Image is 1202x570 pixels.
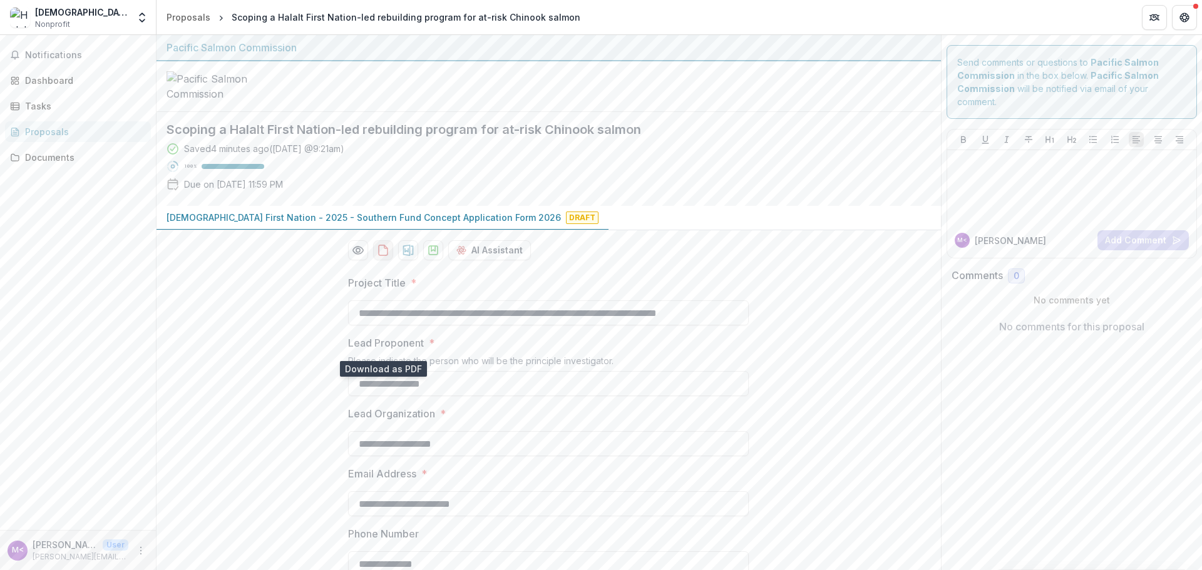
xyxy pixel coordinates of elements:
button: Italicize [999,132,1014,147]
div: Documents [25,151,141,164]
p: Email Address [348,466,416,481]
button: Heading 1 [1042,132,1057,147]
div: Tasks [25,99,141,113]
a: Tasks [5,96,151,116]
img: Halalt First Nation [10,8,30,28]
button: More [133,543,148,558]
button: Bullet List [1086,132,1101,147]
div: Melissa Evans <melissa.evans@halalt.org> [12,546,24,554]
div: [DEMOGRAPHIC_DATA] First Nation [35,6,128,19]
button: Notifications [5,45,151,65]
button: Align Left [1129,132,1144,147]
p: [PERSON_NAME][EMAIL_ADDRESS][PERSON_NAME][DOMAIN_NAME] [33,551,128,562]
a: Documents [5,147,151,168]
span: 0 [1014,271,1019,282]
nav: breadcrumb [162,8,585,26]
a: Proposals [162,8,215,26]
div: Proposals [167,11,210,24]
p: User [103,539,128,551]
img: Pacific Salmon Commission [167,71,292,101]
button: Ordered List [1107,132,1122,147]
div: Melissa Evans <melissa.evans@halalt.org> [957,237,967,243]
button: download-proposal [373,240,393,260]
p: Project Title [348,275,406,290]
p: No comments yet [952,293,1193,307]
button: Get Help [1172,5,1197,30]
p: [PERSON_NAME] <[PERSON_NAME][EMAIL_ADDRESS][PERSON_NAME][DOMAIN_NAME]> [33,538,98,551]
span: Nonprofit [35,19,70,30]
div: Pacific Salmon Commission [167,40,931,55]
h2: Comments [952,270,1003,282]
button: download-proposal [423,240,443,260]
div: Scoping a Halalt First Nation-led rebuilding program for at-risk Chinook salmon [232,11,580,24]
p: Phone Number [348,526,419,541]
p: Due on [DATE] 11:59 PM [184,178,283,191]
span: Notifications [25,50,146,61]
div: Send comments or questions to in the box below. will be notified via email of your comment. [947,45,1198,119]
a: Proposals [5,121,151,142]
button: Bold [956,132,971,147]
p: [PERSON_NAME] [975,234,1046,247]
button: Add Comment [1097,230,1189,250]
div: Saved 4 minutes ago ( [DATE] @ 9:21am ) [184,142,344,155]
button: Partners [1142,5,1167,30]
a: Dashboard [5,70,151,91]
button: Align Center [1151,132,1166,147]
p: [DEMOGRAPHIC_DATA] First Nation - 2025 - Southern Fund Concept Application Form 2026 [167,211,561,224]
button: Underline [978,132,993,147]
p: Lead Proponent [348,335,424,350]
button: AI Assistant [448,240,531,260]
button: Preview 58096689-c17b-4475-96d9-7a08b1be52c3-0.pdf [348,240,368,260]
p: Lead Organization [348,406,435,421]
div: Dashboard [25,74,141,87]
button: Strike [1021,132,1036,147]
p: 100 % [184,162,197,171]
button: download-proposal [398,240,418,260]
h2: Scoping a Halalt First Nation-led rebuilding program for at-risk Chinook salmon [167,122,911,137]
div: Proposals [25,125,141,138]
div: Please indicate the person who will be the principle investigator. [348,355,749,371]
button: Align Right [1172,132,1187,147]
button: Heading 2 [1064,132,1079,147]
p: No comments for this proposal [999,319,1144,334]
span: Draft [566,211,598,224]
button: Open entity switcher [133,5,151,30]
